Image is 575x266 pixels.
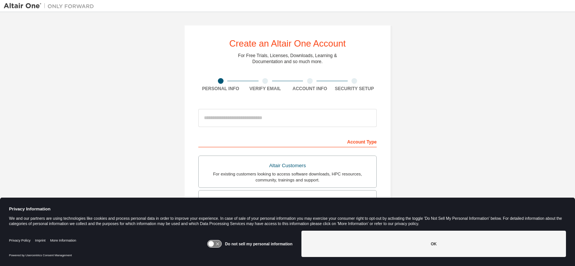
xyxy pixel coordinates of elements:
[4,2,98,10] img: Altair One
[203,171,372,183] div: For existing customers looking to access software downloads, HPC resources, community, trainings ...
[287,86,332,92] div: Account Info
[203,160,372,171] div: Altair Customers
[229,39,346,48] div: Create an Altair One Account
[332,86,377,92] div: Security Setup
[243,86,288,92] div: Verify Email
[238,53,337,65] div: For Free Trials, Licenses, Downloads, Learning & Documentation and so much more.
[198,135,377,147] div: Account Type
[203,195,372,206] div: Students
[198,86,243,92] div: Personal Info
